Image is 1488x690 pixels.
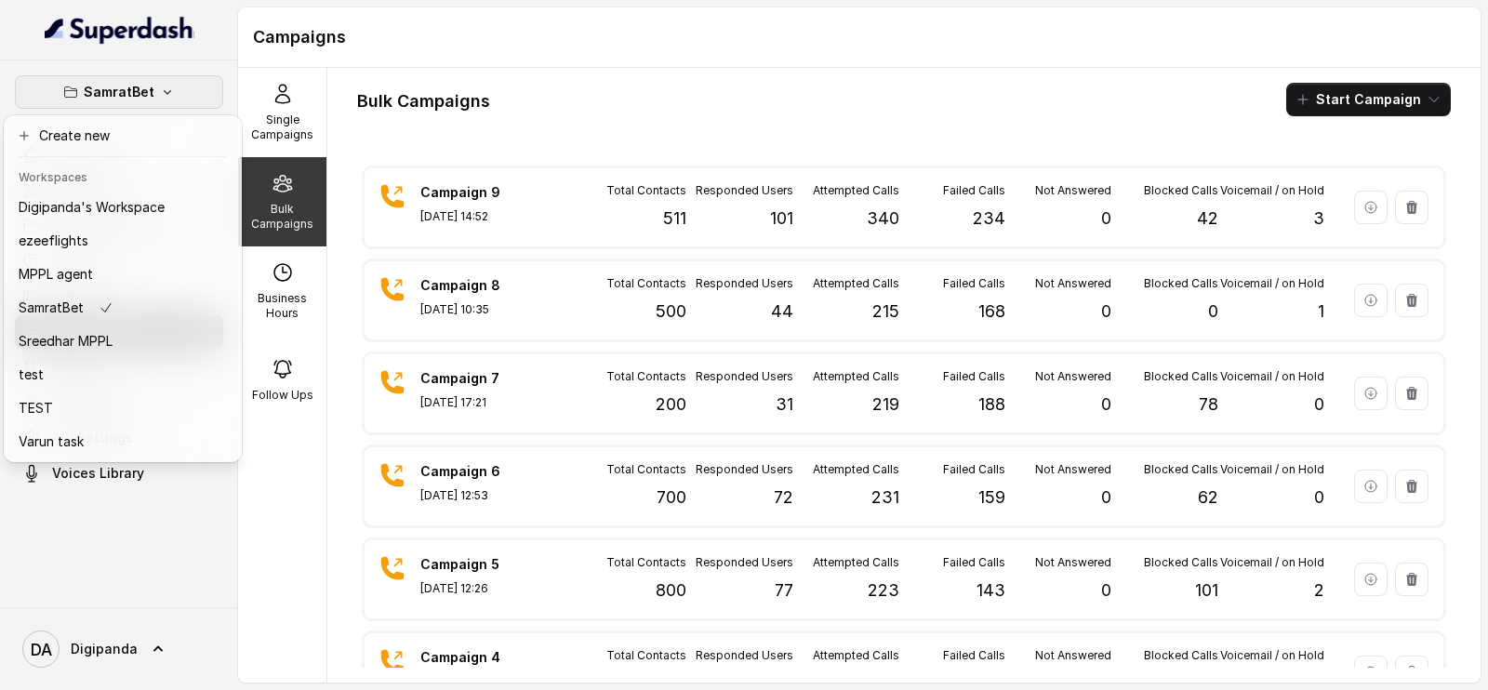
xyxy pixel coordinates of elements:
[19,263,93,285] p: MPPL agent
[7,161,238,191] header: Workspaces
[19,230,88,252] p: ezeeflights
[15,75,223,109] button: SamratBet
[19,330,113,352] p: Sreedhar MPPL
[4,115,242,462] div: SamratBet
[7,119,238,153] button: Create new
[19,431,84,453] p: Varun task
[19,397,53,419] p: TEST
[84,81,154,103] p: SamratBet
[19,297,84,319] p: SamratBet
[19,364,44,386] p: test
[19,196,165,219] p: Digipanda's Workspace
